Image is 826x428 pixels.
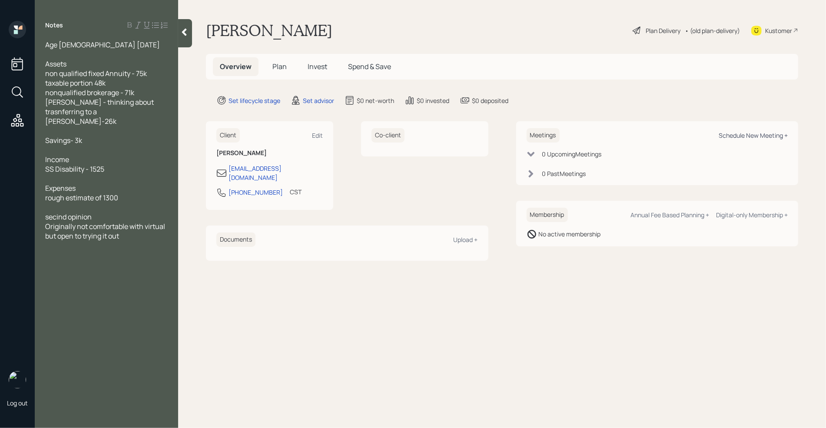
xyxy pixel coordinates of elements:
[206,21,332,40] h1: [PERSON_NAME]
[765,26,792,35] div: Kustomer
[372,128,405,143] h6: Co-client
[290,187,302,196] div: CST
[272,62,287,71] span: Plan
[45,155,69,164] span: Income
[308,62,327,71] span: Invest
[229,164,323,182] div: [EMAIL_ADDRESS][DOMAIN_NAME]
[229,188,283,197] div: [PHONE_NUMBER]
[348,62,391,71] span: Spend & Save
[45,193,118,202] span: rough estimate of 1300
[417,96,449,105] div: $0 invested
[454,236,478,244] div: Upload +
[229,96,280,105] div: Set lifecycle stage
[312,131,323,139] div: Edit
[630,211,709,219] div: Annual Fee Based Planning +
[45,69,148,88] span: non qualified fixed Annuity - 75k taxable portion 48k
[527,128,560,143] h6: Meetings
[719,131,788,139] div: Schedule New Meeting +
[45,97,155,126] span: [PERSON_NAME] - thinking about trasnferring to a [PERSON_NAME]-26k
[45,136,82,145] span: Savings- 3k
[45,88,134,97] span: nonqualified brokerage - 71k
[527,208,568,222] h6: Membership
[539,229,601,239] div: No active membership
[716,211,788,219] div: Digital-only Membership +
[45,212,92,222] span: secind opinion
[685,26,740,35] div: • (old plan-delivery)
[542,149,602,159] div: 0 Upcoming Meeting s
[646,26,680,35] div: Plan Delivery
[303,96,334,105] div: Set advisor
[9,371,26,388] img: retirable_logo.png
[472,96,508,105] div: $0 deposited
[542,169,586,178] div: 0 Past Meeting s
[7,399,28,407] div: Log out
[216,232,255,247] h6: Documents
[45,59,66,69] span: Assets
[45,183,76,193] span: Expenses
[45,40,160,50] span: Age [DEMOGRAPHIC_DATA] [DATE]
[216,128,240,143] h6: Client
[45,21,63,30] label: Notes
[357,96,394,105] div: $0 net-worth
[45,222,166,241] span: Originally not comfortable with virtual but open to trying it out
[216,149,323,157] h6: [PERSON_NAME]
[220,62,252,71] span: Overview
[45,164,104,174] span: SS Disability - 1525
